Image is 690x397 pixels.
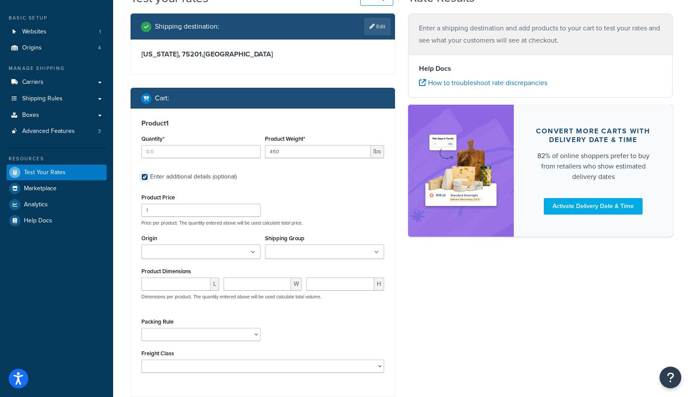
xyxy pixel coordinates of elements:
span: Shipping Rules [22,95,63,103]
label: Product Price [141,194,175,201]
input: Enter additional details (optional) [141,174,148,180]
span: 4 [98,44,101,52]
a: Test Your Rates [7,165,107,180]
a: Help Docs [7,213,107,228]
span: 1 [99,28,101,36]
label: Product Dimensions [141,268,191,275]
label: Quantity* [141,136,164,142]
span: Advanced Features [22,128,75,135]
div: Enter additional details (optional) [150,171,237,183]
span: Boxes [22,112,39,119]
h3: Product 1 [141,119,384,128]
a: Origins4 [7,40,107,56]
input: 0.0 [141,145,261,158]
p: Enter a shipping destination and add products to your cart to test your rates and see what your c... [419,22,662,46]
img: feature-image-ddt-36eae7f7280da8017bfb280eaccd9c446f90b1fe08728e4019434db127062ab4.png [421,118,501,224]
span: Test Your Rates [24,169,66,176]
label: Shipping Group [265,235,305,242]
span: Carriers [22,79,44,86]
span: Help Docs [24,217,52,225]
a: Boxes [7,107,107,123]
label: Product Weight* [265,136,305,142]
a: Carriers [7,74,107,90]
span: W [291,278,302,291]
span: Marketplace [24,185,57,192]
input: 0.00 [265,145,371,158]
label: Freight Class [141,350,174,357]
label: Packing Rule [141,318,174,325]
span: lbs [371,145,384,158]
div: 82% of online shoppers prefer to buy from retailers who show estimated delivery dates [535,151,652,182]
li: Origins [7,40,107,56]
a: Websites1 [7,24,107,40]
h3: [US_STATE], 75201 , [GEOGRAPHIC_DATA] [141,50,384,59]
p: Dimensions per product. The quantity entered above will be used calculate total volume. [139,294,322,300]
div: Manage Shipping [7,65,107,72]
p: Price per product. The quantity entered above will be used calculate total price. [139,220,386,226]
span: Websites [22,28,47,36]
a: Shipping Rules [7,91,107,107]
a: Advanced Features3 [7,123,107,139]
span: Origins [22,44,42,52]
span: Analytics [24,201,48,208]
h2: Cart : [155,94,169,102]
div: Resources [7,155,107,162]
label: Origin [141,235,157,242]
div: Convert more carts with delivery date & time [535,127,652,144]
button: Open Resource Center [660,367,681,388]
h2: Shipping destination : [155,23,219,30]
a: Analytics [7,197,107,212]
span: 3 [98,128,101,135]
a: How to troubleshoot rate discrepancies [419,78,547,88]
a: Marketplace [7,181,107,196]
span: L [211,278,219,291]
li: Websites [7,24,107,40]
li: Advanced Features [7,123,107,139]
a: Activate Delivery Date & Time [544,198,643,215]
a: Edit [364,18,391,35]
div: Basic Setup [7,14,107,22]
h4: Help Docs [419,63,662,74]
span: H [374,278,384,291]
